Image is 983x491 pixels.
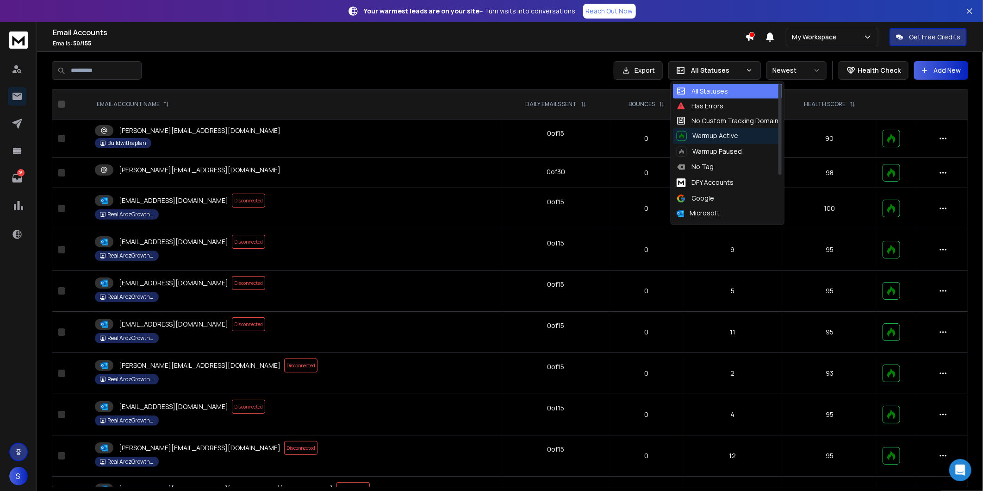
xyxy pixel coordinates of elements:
p: [EMAIL_ADDRESS][DOMAIN_NAME] [119,402,228,411]
td: 9 [683,229,783,271]
p: 28 [17,169,25,176]
span: Disconnected [232,276,265,290]
p: 0 [616,369,678,378]
td: 2 [683,353,783,394]
p: Health Check [858,66,901,75]
td: 93 [782,353,877,394]
div: 0 of 30 [547,167,565,176]
p: My Workspace [792,32,840,42]
p: 0 [616,245,678,254]
span: Disconnected [284,441,317,455]
button: Newest [766,61,827,80]
p: [PERSON_NAME][EMAIL_ADDRESS][DOMAIN_NAME] [119,165,280,175]
p: HEALTH SCORE [804,101,846,108]
button: S [9,467,28,485]
div: All Statuses [677,87,728,96]
span: Disconnected [284,359,317,372]
p: Real ArczGrowth Campaign [107,376,154,383]
td: 95 [782,435,877,477]
td: 95 [782,312,877,353]
div: Has Errors [677,101,723,111]
strong: Your warmest leads are on your site [364,6,480,15]
p: Real ArczGrowth Campaign [107,252,154,259]
p: DAILY EMAILS SENT [526,101,577,108]
div: 0 of 15 [547,321,565,330]
h1: Email Accounts [53,27,745,38]
button: Health Check [839,61,908,80]
span: Disconnected [232,194,265,208]
p: 0 [616,168,678,177]
p: 0 [616,134,678,143]
div: 0 of 15 [547,362,565,371]
p: [PERSON_NAME][EMAIL_ADDRESS][DOMAIN_NAME] [119,126,280,135]
div: Warmup Active [677,131,738,141]
a: 28 [8,169,26,188]
div: No Custom Tracking Domain [677,116,778,126]
img: logo [9,31,28,49]
div: No Tag [677,163,714,172]
p: [EMAIL_ADDRESS][DOMAIN_NAME] [119,278,228,288]
div: EMAIL ACCOUNT NAME [97,101,169,108]
p: [EMAIL_ADDRESS][DOMAIN_NAME] [119,320,228,329]
p: Emails : [53,40,745,47]
p: – Turn visits into conversations [364,6,576,16]
td: 95 [782,271,877,312]
div: 0 of 15 [547,445,565,454]
button: Get Free Credits [890,28,967,46]
td: 11 [683,312,783,353]
p: Real ArczGrowth Campaign [107,458,154,466]
p: All Statuses [691,66,742,75]
div: Google [677,194,714,203]
p: 0 [616,451,678,460]
div: DFY Accounts [677,177,734,189]
span: Disconnected [232,400,265,414]
td: 5 [683,271,783,312]
p: [PERSON_NAME][EMAIL_ADDRESS][DOMAIN_NAME] [119,361,280,370]
p: Real ArczGrowth Campaign [107,211,154,218]
a: Reach Out Now [583,4,636,19]
span: Disconnected [232,235,265,249]
p: Real ArczGrowth Campaign [107,293,154,301]
p: [EMAIL_ADDRESS][DOMAIN_NAME] [119,196,228,205]
p: 0 [616,204,678,213]
p: [EMAIL_ADDRESS][DOMAIN_NAME] [119,237,228,246]
span: 50 / 155 [73,39,91,47]
td: 95 [782,229,877,271]
td: 90 [782,120,877,158]
button: Export [614,61,663,80]
td: 4 [683,394,783,435]
p: Buildwithaplan [107,139,146,147]
p: 0 [616,327,678,337]
button: Add New [914,61,968,80]
p: Get Free Credits [909,32,960,42]
div: Open Intercom Messenger [949,459,971,481]
div: Warmup Paused [677,147,742,157]
p: [PERSON_NAME][EMAIL_ADDRESS][DOMAIN_NAME] [119,443,280,453]
td: 12 [683,435,783,477]
td: 98 [782,158,877,188]
p: 0 [616,286,678,296]
div: 0 of 15 [547,403,565,413]
p: Real ArczGrowth Campaign [107,334,154,342]
p: 0 [616,410,678,419]
p: BOUNCES [629,101,655,108]
div: 0 of 15 [547,129,565,138]
div: 0 of 15 [547,280,565,289]
td: 100 [782,188,877,229]
span: Disconnected [232,317,265,331]
div: Microsoft [677,209,720,218]
p: Reach Out Now [586,6,633,16]
div: 0 of 15 [547,197,565,207]
div: 0 of 15 [547,239,565,248]
p: Real ArczGrowth Campaign [107,417,154,424]
td: 95 [782,394,877,435]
